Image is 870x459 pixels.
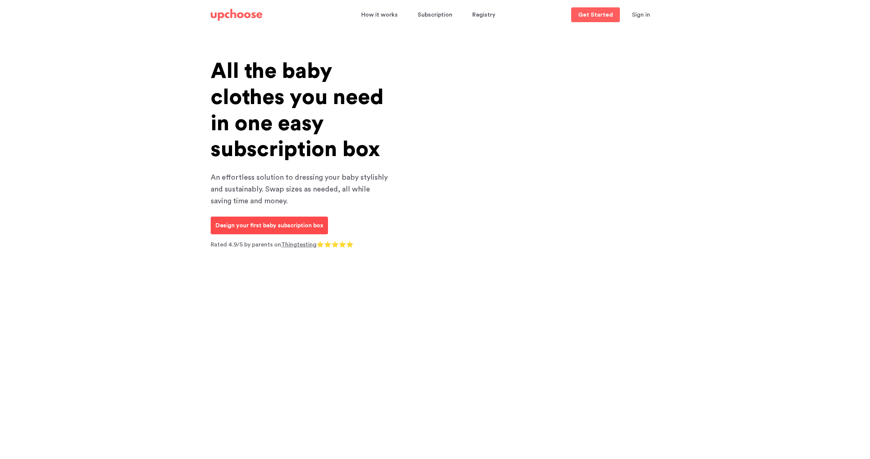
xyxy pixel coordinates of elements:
button: Sign in [623,7,659,22]
p: Get Started [578,12,613,18]
a: Subscription [418,8,455,22]
a: Design your first baby subscription box [211,217,328,234]
span: Sign in [632,12,650,18]
span: All the baby clothes you need in one easy subscription box [211,61,384,160]
a: UpChoose [211,7,262,23]
span: Rated 4.9/5 by parents on [211,242,281,248]
a: Thingtesting [281,242,317,248]
span: ⭐⭐⭐⭐⭐ [317,242,353,248]
span: How it works [361,8,398,22]
a: Registry [472,8,498,22]
a: Get Started [571,7,620,22]
p: Design your first baby subscription box [215,221,323,230]
img: UpChoose [211,9,262,21]
a: How it works [361,8,400,22]
p: An effortless solution to dressing your baby stylishly and sustainably. Swap sizes as needed, all... [211,172,388,207]
span: Subscription [418,8,452,22]
span: Registry [472,8,496,22]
